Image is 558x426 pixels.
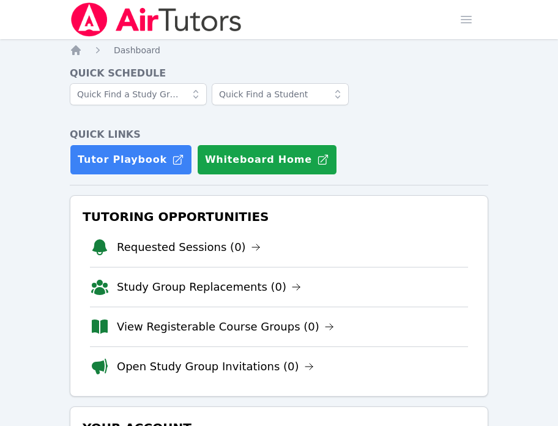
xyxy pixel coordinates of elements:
a: View Registerable Course Groups (0) [117,318,334,335]
button: Whiteboard Home [197,144,337,175]
a: Requested Sessions (0) [117,239,261,256]
span: Dashboard [114,45,160,55]
a: Study Group Replacements (0) [117,278,301,296]
input: Quick Find a Study Group [70,83,207,105]
a: Open Study Group Invitations (0) [117,358,314,375]
h4: Quick Links [70,127,488,142]
h4: Quick Schedule [70,66,488,81]
img: Air Tutors [70,2,243,37]
nav: Breadcrumb [70,44,488,56]
a: Tutor Playbook [70,144,192,175]
input: Quick Find a Student [212,83,349,105]
a: Dashboard [114,44,160,56]
h3: Tutoring Opportunities [80,206,478,228]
